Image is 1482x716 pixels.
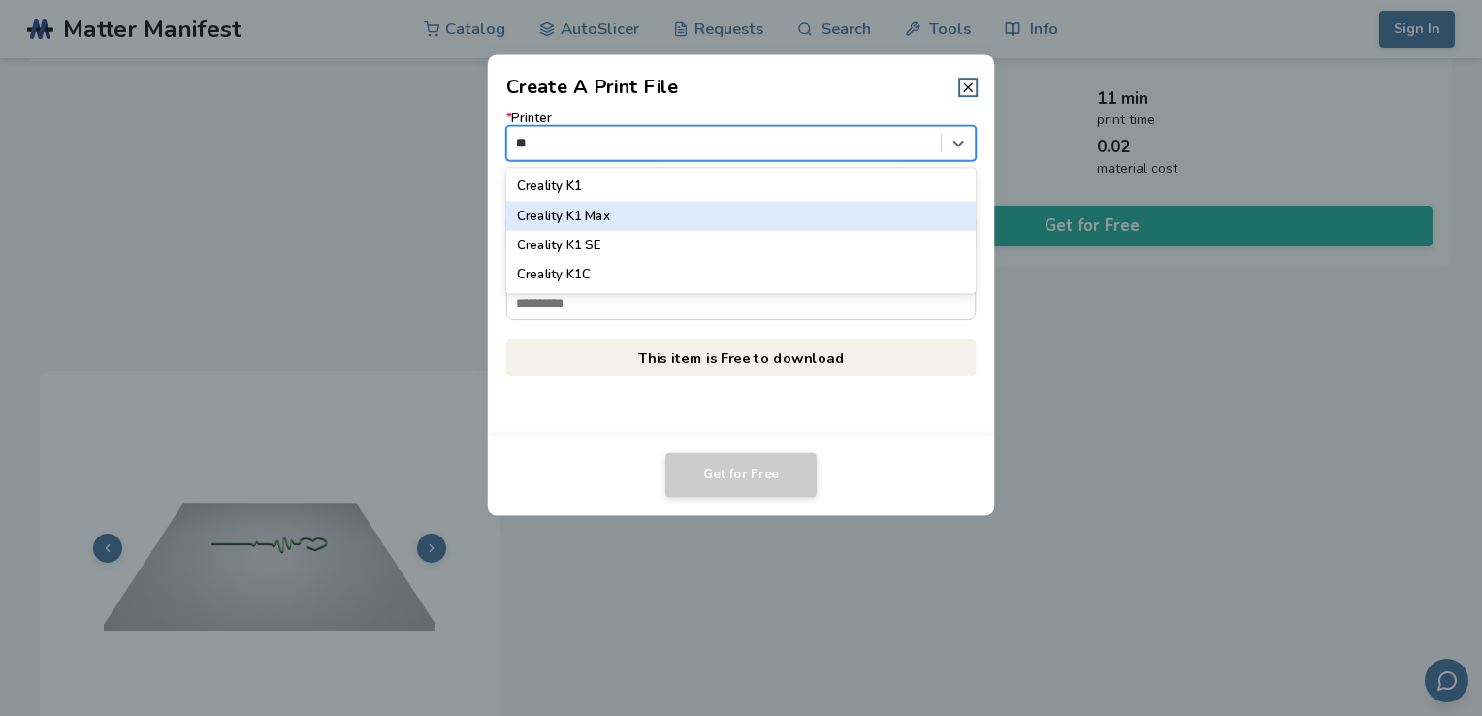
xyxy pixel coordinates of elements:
div: Creality K1 Max [506,201,977,230]
h2: Create A Print File [506,73,679,101]
label: Printer [506,111,977,160]
input: *Email [507,285,976,318]
div: Creality K1C [506,260,977,289]
div: Creality K1 [506,172,977,201]
button: Get for Free [665,453,817,498]
p: This item is Free to download [506,339,977,376]
div: Creality K1 SE [506,231,977,260]
input: *PrinterCreality K1Creality K1 MaxCreality K1 SECreality K1C [516,136,531,150]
